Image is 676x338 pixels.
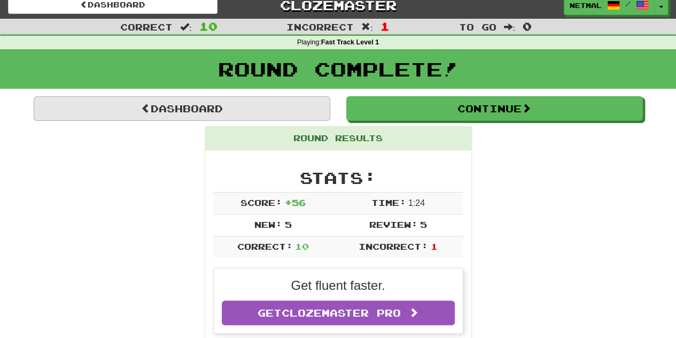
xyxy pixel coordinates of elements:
[4,58,672,80] h1: Round Complete!
[284,219,291,229] span: 5
[369,219,417,229] span: Review:
[222,301,455,325] a: GetClozemaster Pro
[237,241,292,251] span: Correct:
[503,22,515,32] span: :
[282,307,401,319] span: Clozemaster Pro
[120,21,173,32] span: Correct
[371,197,406,208] span: Time:
[199,20,217,33] span: 10
[180,22,192,32] span: :
[430,241,437,251] span: 1
[205,127,471,150] div: Round Results
[321,39,379,46] strong: Fast Track Level 1
[213,169,463,187] h2: Stats:
[459,21,496,32] span: To go
[34,96,330,121] a: Dashboard
[284,197,305,208] span: + 56
[361,22,373,32] span: :
[380,20,390,33] span: 1
[570,1,602,10] span: NETMAL
[346,96,643,121] button: Continue
[254,219,282,229] span: New:
[286,21,354,32] span: Incorrect
[295,241,309,251] span: 10
[523,20,532,33] span: 0
[420,219,427,229] span: 5
[359,241,428,251] span: Incorrect:
[240,197,282,208] span: Score:
[408,198,425,208] span: 1 : 24
[222,276,455,295] p: Get fluent faster.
